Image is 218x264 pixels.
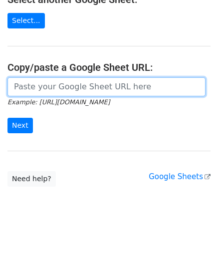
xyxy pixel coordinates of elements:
input: Paste your Google Sheet URL here [7,77,206,96]
h4: Copy/paste a Google Sheet URL: [7,61,211,73]
a: Google Sheets [149,172,211,181]
a: Select... [7,13,45,28]
a: Need help? [7,171,56,187]
small: Example: [URL][DOMAIN_NAME] [7,98,110,106]
input: Next [7,118,33,133]
iframe: Chat Widget [168,216,218,264]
